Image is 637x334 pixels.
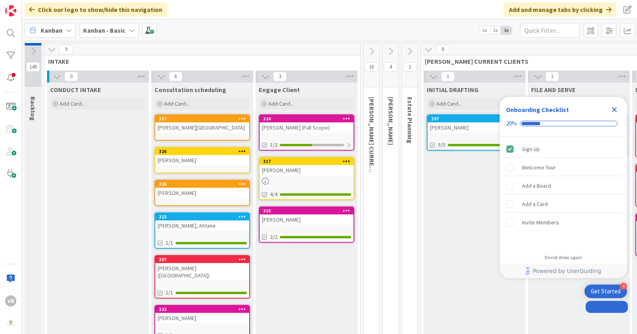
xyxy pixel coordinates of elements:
[545,72,559,81] span: 1
[620,283,627,290] div: 4
[522,144,540,154] div: Sign Up
[159,149,249,154] div: 326
[155,306,249,323] div: 322[PERSON_NAME]
[166,239,173,247] span: 1/1
[441,72,455,81] span: 1
[500,264,627,278] div: Footer
[159,306,249,312] div: 322
[503,214,624,231] div: Invite Members is incomplete.
[273,72,287,81] span: 3
[5,295,16,306] div: VR
[503,140,624,158] div: Sign Up is complete.
[60,100,85,107] span: Add Card...
[506,120,517,127] div: 20%
[403,62,416,72] span: 2
[155,122,249,133] div: [PERSON_NAME][GEOGRAPHIC_DATA]
[260,122,354,133] div: [PERSON_NAME] (Full Scope)
[584,285,627,298] div: Open Get Started checklist, remaining modules: 4
[41,26,63,35] span: Kanban
[365,62,378,72] span: 16
[159,214,249,220] div: 323
[591,287,621,295] div: Get Started
[154,86,226,94] span: Consultation scheduling
[503,159,624,176] div: Welcome Tour is incomplete.
[5,318,16,329] img: avatar
[159,181,249,187] div: 325
[155,256,249,281] div: 307[PERSON_NAME] ([GEOGRAPHIC_DATA])
[260,214,354,225] div: [PERSON_NAME]
[479,26,490,34] span: 1x
[155,181,249,188] div: 325
[260,165,354,175] div: [PERSON_NAME]
[368,97,376,200] span: KRISTI CURRENT CLIENTS
[263,159,354,164] div: 317
[263,116,354,122] div: 324
[522,163,556,172] div: Welcome Tour
[260,158,354,165] div: 317
[260,115,354,133] div: 324[PERSON_NAME] (Full Scope)
[159,116,249,122] div: 327
[608,103,621,116] div: Close Checklist
[406,97,414,143] span: Estate Planning
[531,86,576,94] span: FILE AND SERVE
[520,23,580,37] input: Quick Filter...
[260,158,354,175] div: 317[PERSON_NAME]
[59,45,73,54] span: 9
[155,213,249,220] div: 323
[268,100,294,107] span: Add Card...
[545,254,582,261] div: Do not show again
[503,195,624,213] div: Add a Card is incomplete.
[259,86,300,94] span: Engage Client
[522,199,548,209] div: Add a Card
[500,137,627,249] div: Checklist items
[155,313,249,323] div: [PERSON_NAME]
[384,62,397,72] span: 4
[436,100,462,107] span: Add Card...
[431,116,522,122] div: 297
[166,289,173,297] span: 1/1
[428,115,522,133] div: 297[PERSON_NAME]
[438,141,446,149] span: 5/5
[155,220,249,231] div: [PERSON_NAME], Ahtane
[260,207,354,225] div: 315[PERSON_NAME]
[159,257,249,262] div: 307
[428,115,522,122] div: 297
[155,188,249,198] div: [PERSON_NAME]
[48,57,350,65] span: INTAKE
[506,120,621,127] div: Checklist progress: 20%
[5,5,16,16] img: Visit kanbanzone.com
[503,177,624,195] div: Add a Board is incomplete.
[155,155,249,165] div: [PERSON_NAME]
[24,2,167,17] div: Click our logo to show/hide this navigation
[522,218,559,227] div: Invite Members
[155,263,249,281] div: [PERSON_NAME] ([GEOGRAPHIC_DATA])
[506,105,569,114] div: Onboarding Checklist
[155,256,249,263] div: 307
[427,86,479,94] span: INITIAL DRAFTING
[504,264,623,278] a: Powered by UserGuiding
[428,122,522,133] div: [PERSON_NAME]
[500,97,627,278] div: Checklist Container
[522,181,551,191] div: Add a Board
[83,26,125,34] b: Kanban - Basic
[270,190,277,198] span: 4/4
[270,141,277,149] span: 1/2
[155,181,249,198] div: 325[PERSON_NAME]
[436,45,449,54] span: 8
[155,148,249,155] div: 326
[260,115,354,122] div: 324
[164,100,190,107] span: Add Card...
[64,72,78,81] span: 0
[504,2,616,17] div: Add and manage tabs by clicking
[260,207,354,214] div: 315
[26,62,40,72] span: 149
[155,148,249,165] div: 326[PERSON_NAME]
[263,208,354,214] div: 315
[169,72,182,81] span: 6
[29,96,37,121] span: Backlog
[387,97,395,145] span: KRISTI PROBATE
[533,266,601,276] span: Powered by UserGuiding
[155,115,249,122] div: 327
[50,86,101,94] span: CONDUCT INTAKE
[270,233,277,241] span: 2/2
